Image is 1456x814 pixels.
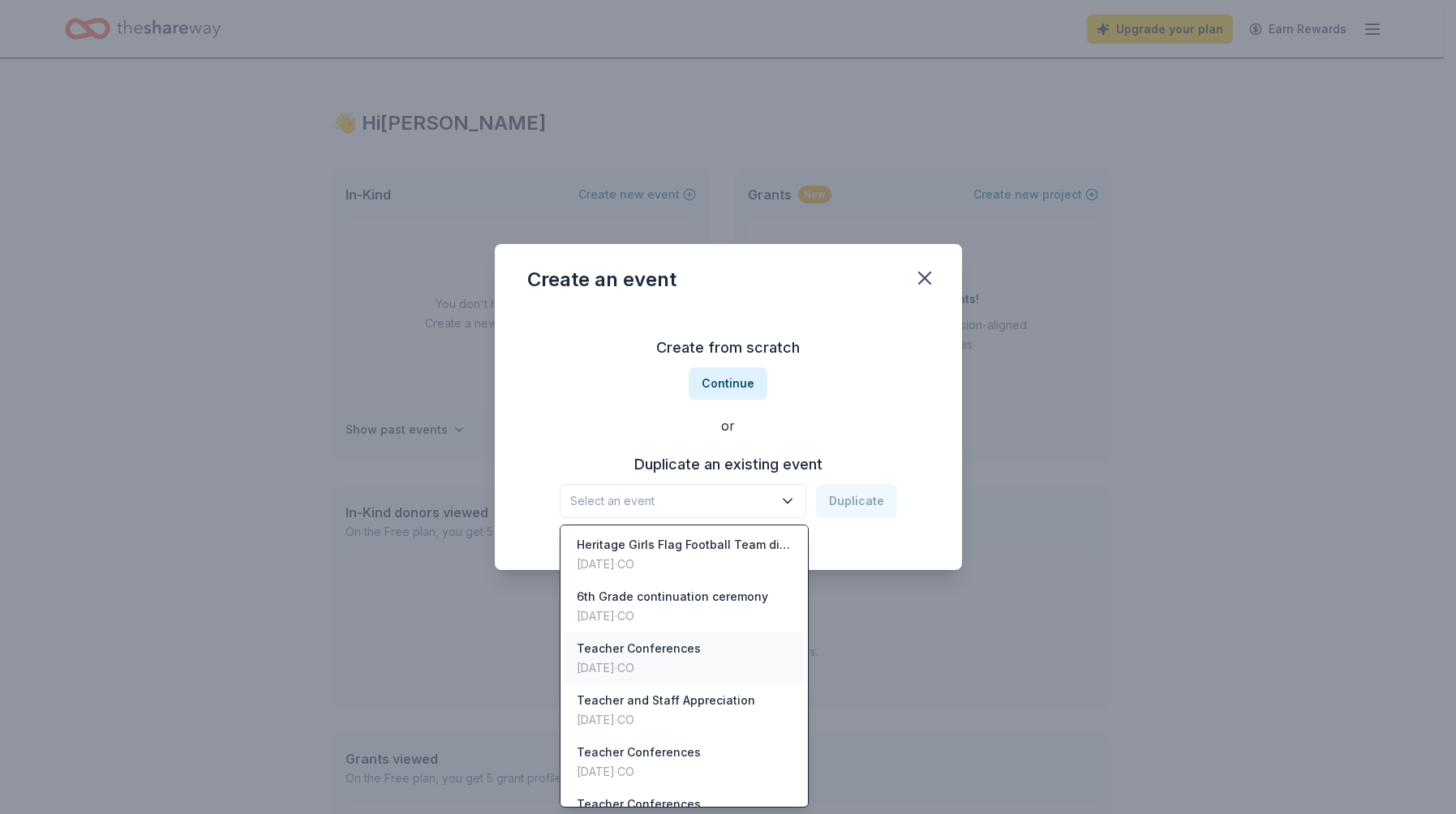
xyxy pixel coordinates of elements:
div: Teacher Conferences [577,639,701,658]
div: Teacher Conferences [577,743,701,762]
span: Select an event [570,491,773,511]
div: Teacher Conferences [577,795,701,814]
div: [DATE] · CO [577,762,701,782]
div: 6th Grade continuation ceremony [577,587,768,606]
div: Teacher and Staff Appreciation [577,691,755,710]
div: [DATE] · CO [577,555,792,574]
div: [DATE] · CO [577,606,768,626]
div: Heritage Girls Flag Football Team dinners [577,535,792,555]
div: Select an event [560,525,810,808]
button: Select an event [560,484,806,518]
div: [DATE] · CO [577,658,701,678]
div: [DATE] · CO [577,710,755,730]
